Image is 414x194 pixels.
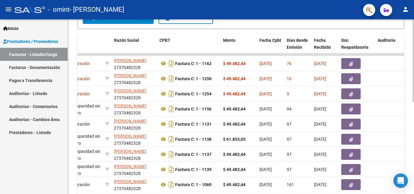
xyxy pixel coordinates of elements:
span: Doc Respaldatoria [341,38,369,50]
strong: $ 49.482,44 [223,61,245,66]
strong: $ 61.853,05 [223,137,245,142]
span: 97 [287,167,292,172]
span: Buscar Comprobante [88,15,148,21]
span: Razón Social [114,38,139,43]
span: Inicio [3,25,18,32]
span: [DATE] [259,76,272,81]
strong: $ 49.482,44 [223,122,245,127]
div: 27370482328 [114,178,155,191]
span: Prestadores / Proveedores [3,38,58,45]
span: [DATE] [314,107,326,111]
span: Discapacidad sin recupero [64,164,100,176]
span: CPBT [159,38,170,43]
span: [DATE] [314,76,326,81]
div: Open Intercom Messenger [393,173,408,188]
strong: Factura C: 1 - 1131 [175,122,212,127]
datatable-header-cell: Monto [221,34,257,61]
i: Descargar documento [167,165,175,174]
span: 76 [287,61,292,66]
span: [PERSON_NAME] [114,73,146,78]
mat-icon: person [402,6,409,13]
span: [DATE] [259,91,272,96]
div: 27370482328 [114,118,155,130]
span: Días desde Emisión [287,38,308,50]
div: 27370482328 [114,72,155,85]
span: Fecha Recibido [314,38,331,50]
mat-icon: menu [5,6,12,13]
i: Descargar documento [167,104,175,114]
span: Auditoria [378,38,396,43]
span: [PERSON_NAME] [114,134,146,139]
span: [DATE] [314,91,326,96]
strong: Factura C: 1 - 1250 [175,76,212,81]
strong: $ 49.482,44 [223,107,245,111]
span: Fecha Cpbt [259,38,281,43]
span: [DATE] [314,152,326,157]
i: Descargar documento [167,74,175,84]
span: - omint [48,3,70,16]
strong: $ 49.482,44 [223,152,245,157]
i: Descargar documento [167,180,175,189]
span: [DATE] [259,137,272,142]
div: 27370482328 [114,148,155,161]
span: 161 [287,182,294,187]
span: [PERSON_NAME] [114,58,146,63]
datatable-header-cell: Fecha Recibido [312,34,339,61]
datatable-header-cell: CPBT [157,34,221,61]
span: [PERSON_NAME] [114,179,146,184]
strong: $ 49.482,44 [223,91,245,96]
span: [DATE] [314,61,326,66]
span: 10 [287,76,292,81]
datatable-header-cell: Doc Respaldatoria [339,34,375,61]
strong: Factura C: 1 - 1060 [175,182,212,187]
i: Descargar documento [167,150,175,159]
span: [DATE] [314,167,326,172]
i: Descargar documento [167,89,175,99]
i: Descargar documento [167,59,175,68]
span: 94 [287,107,292,111]
div: 27370482328 [114,103,155,115]
i: Descargar documento [167,119,175,129]
span: [PERSON_NAME] [114,104,146,108]
i: Descargar documento [167,134,175,144]
span: Discapacidad sin recupero [64,149,100,161]
span: - [PERSON_NAME] [70,3,124,16]
span: [PERSON_NAME] [114,149,146,154]
div: 27370482328 [114,163,155,176]
span: [PERSON_NAME] [114,164,146,169]
strong: Factura C: 1 - 1254 [175,91,212,96]
datatable-header-cell: Razón Social [112,34,157,61]
strong: $ 49.482,44 [223,76,245,81]
span: [PERSON_NAME] [114,88,146,93]
div: 27370482328 [114,133,155,146]
datatable-header-cell: Area [62,34,103,61]
span: 97 [287,122,292,127]
span: [DATE] [259,107,272,111]
span: [DATE] [314,137,326,142]
div: 27370482328 [114,57,155,70]
span: [DATE] [314,122,326,127]
span: [DATE] [314,182,326,187]
span: [DATE] [259,152,272,157]
datatable-header-cell: Días desde Emisión [284,34,312,61]
span: Discapacidad sin recupero [64,104,100,115]
strong: Factura C: 1 - 1162 [175,61,212,66]
span: 97 [287,137,292,142]
strong: $ 49.482,44 [223,182,245,187]
span: Monto [223,38,235,43]
strong: Factura C: 1 - 1156 [175,107,212,111]
div: 27370482328 [114,87,155,100]
span: Discapacidad sin recupero [64,134,100,146]
span: [PERSON_NAME] [114,119,146,123]
span: [DATE] [259,167,272,172]
span: [DATE] [259,182,272,187]
span: [DATE] [259,122,272,127]
span: 97 [287,152,292,157]
strong: $ 49.482,44 [223,167,245,172]
strong: Factura C: 1 - 1139 [175,167,212,172]
strong: Factura C: 1 - 1138 [175,137,212,142]
span: Borrar Filtros [164,15,208,21]
span: [DATE] [259,61,272,66]
datatable-header-cell: Fecha Cpbt [257,34,284,61]
datatable-header-cell: Auditoria [375,34,404,61]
